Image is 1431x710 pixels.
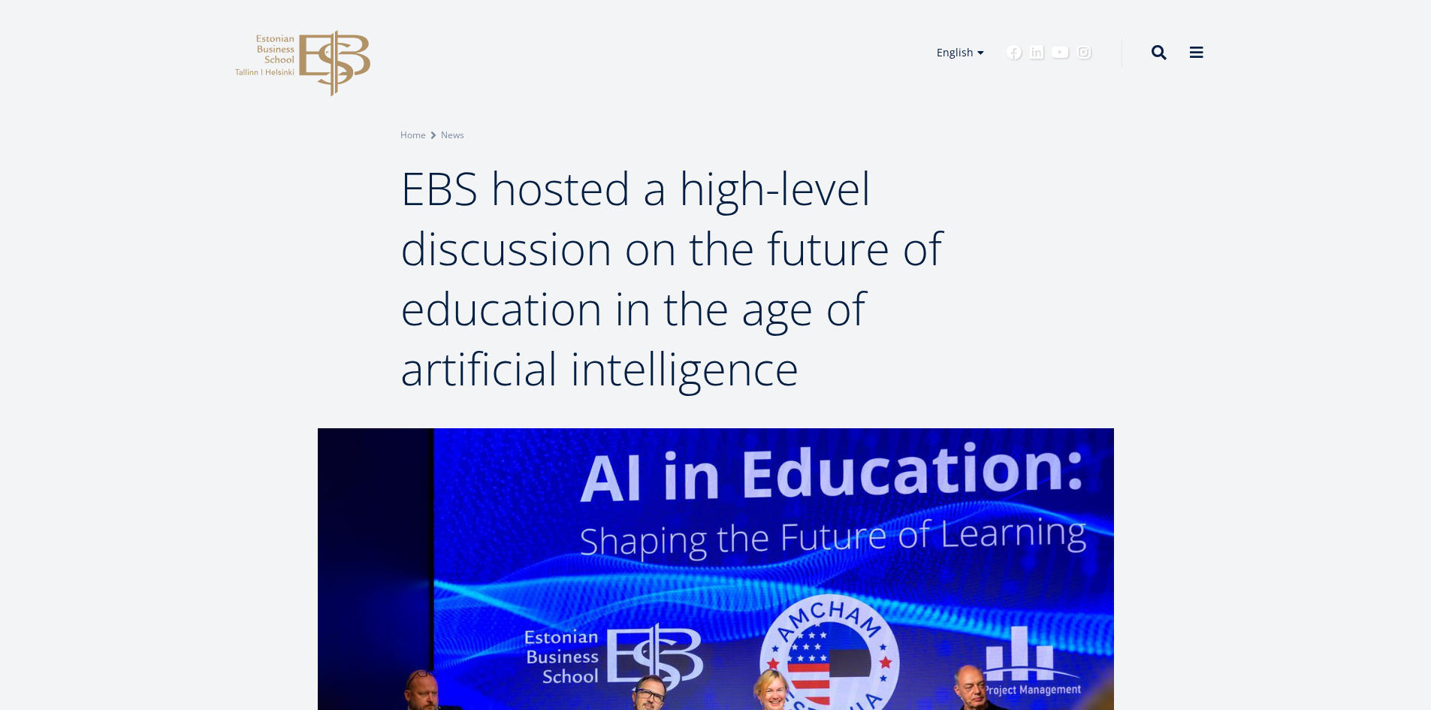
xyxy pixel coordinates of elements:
a: Instagram [1076,45,1091,60]
a: Youtube [1052,45,1069,60]
a: Facebook [1007,45,1022,60]
a: Home [400,128,426,143]
span: EBS hosted a high-level discussion on the future of education in the age of artificial intelligence [400,157,942,399]
a: Linkedin [1029,45,1044,60]
a: News [441,128,464,143]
